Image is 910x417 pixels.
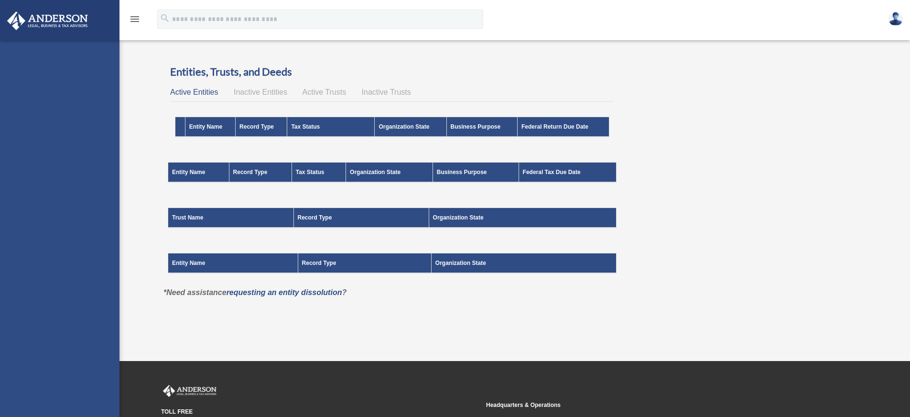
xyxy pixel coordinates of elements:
[234,88,287,96] span: Inactive Entities
[129,17,141,25] a: menu
[519,163,616,183] th: Federal Tax Due Date
[517,117,609,137] th: Federal Return Due Date
[227,288,342,296] a: requesting an entity dissolution
[170,88,218,96] span: Active Entities
[168,253,298,274] th: Entity Name
[129,13,141,25] i: menu
[161,407,479,417] small: TOLL FREE
[429,208,616,228] th: Organization State
[236,117,287,137] th: Record Type
[375,117,446,137] th: Organization State
[163,288,347,296] em: *Need assistance ?
[4,11,91,30] img: Anderson Advisors Platinum Portal
[303,88,347,96] span: Active Trusts
[287,117,375,137] th: Tax Status
[229,163,292,183] th: Record Type
[170,65,614,79] h3: Entities, Trusts, and Deeds
[431,253,616,274] th: Organization State
[168,163,229,183] th: Entity Name
[160,13,170,23] i: search
[486,400,804,410] small: Headquarters & Operations
[292,163,346,183] th: Tax Status
[185,117,235,137] th: Entity Name
[168,208,294,228] th: Trust Name
[433,163,519,183] th: Business Purpose
[293,208,429,228] th: Record Type
[888,12,903,26] img: User Pic
[298,253,431,274] th: Record Type
[161,385,218,397] img: Anderson Advisors Platinum Portal
[362,88,411,96] span: Inactive Trusts
[446,117,517,137] th: Business Purpose
[346,163,433,183] th: Organization State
